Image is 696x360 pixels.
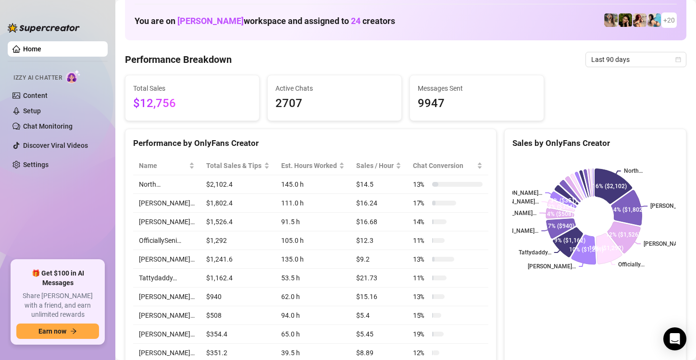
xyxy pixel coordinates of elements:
[66,70,81,84] img: AI Chatter
[133,269,200,288] td: Tattydaddy…
[350,306,407,325] td: $5.4
[133,213,200,231] td: [PERSON_NAME]…
[275,288,350,306] td: 62.0 h
[675,57,681,62] span: calendar
[23,142,88,149] a: Discover Viral Videos
[413,198,428,208] span: 17 %
[23,92,48,99] a: Content
[350,288,407,306] td: $15.16
[413,329,428,339] span: 19 %
[177,16,244,26] span: [PERSON_NAME]
[413,254,428,264] span: 13 %
[70,328,77,335] span: arrow-right
[413,291,428,302] span: 13 %
[275,231,350,250] td: 105.0 h
[125,53,232,66] h4: Performance Breakdown
[200,175,275,194] td: $2,102.4
[413,310,428,321] span: 15 %
[591,52,681,67] span: Last 90 days
[8,23,80,33] img: logo-BBDzfeDw.svg
[133,137,488,150] div: Performance by OnlyFans Creator
[528,263,576,270] text: [PERSON_NAME]…
[200,306,275,325] td: $508
[350,175,407,194] td: $14.5
[604,13,618,27] img: emilylou (@emilyylouu)
[275,175,350,194] td: 145.0 h
[135,16,395,26] h1: You are on workspace and assigned to creators
[38,327,66,335] span: Earn now
[206,160,261,171] span: Total Sales & Tips
[133,250,200,269] td: [PERSON_NAME]…
[13,73,62,83] span: Izzy AI Chatter
[16,324,99,339] button: Earn nowarrow-right
[200,231,275,250] td: $1,292
[200,194,275,213] td: $1,802.4
[413,235,428,246] span: 11 %
[491,228,539,234] text: [PERSON_NAME]…
[663,327,686,350] div: Open Intercom Messenger
[350,325,407,344] td: $5.45
[663,15,675,25] span: + 20
[275,194,350,213] td: 111.0 h
[350,213,407,231] td: $16.68
[619,13,632,27] img: playfuldimples (@playfuldimples)
[356,160,394,171] span: Sales / Hour
[133,325,200,344] td: [PERSON_NAME]…
[519,249,551,256] text: Tattydaddy…
[275,250,350,269] td: 135.0 h
[624,168,643,174] text: North…
[275,95,394,113] span: 2707
[23,45,41,53] a: Home
[351,16,360,26] span: 24
[133,83,251,94] span: Total Sales
[200,250,275,269] td: $1,241.6
[133,175,200,194] td: North…
[200,325,275,344] td: $354.4
[275,306,350,325] td: 94.0 h
[133,306,200,325] td: [PERSON_NAME]…
[133,95,251,113] span: $12,756
[619,261,645,268] text: Officially...
[494,190,542,196] text: [PERSON_NAME]…
[275,269,350,288] td: 53.5 h
[350,250,407,269] td: $9.2
[200,156,275,175] th: Total Sales & Tips
[200,213,275,231] td: $1,526.4
[407,156,488,175] th: Chat Conversion
[413,348,428,358] span: 12 %
[350,231,407,250] td: $12.3
[413,216,428,227] span: 14 %
[512,137,678,150] div: Sales by OnlyFans Creator
[139,160,187,171] span: Name
[23,161,49,168] a: Settings
[200,288,275,306] td: $940
[275,213,350,231] td: 91.5 h
[133,288,200,306] td: [PERSON_NAME]…
[23,122,73,130] a: Chat Monitoring
[418,95,536,113] span: 9947
[644,240,692,247] text: [PERSON_NAME]…
[491,198,539,205] text: [PERSON_NAME]…
[413,273,428,283] span: 11 %
[133,231,200,250] td: OfficiallySeni…
[133,194,200,213] td: [PERSON_NAME]…
[133,156,200,175] th: Name
[413,160,475,171] span: Chat Conversion
[647,13,661,27] img: North (@northnattvip)
[23,107,41,115] a: Setup
[489,210,537,216] text: [PERSON_NAME]…
[16,291,99,320] span: Share [PERSON_NAME] with a friend, and earn unlimited rewards
[275,83,394,94] span: Active Chats
[281,160,337,171] div: Est. Hours Worked
[16,269,99,288] span: 🎁 Get $100 in AI Messages
[200,269,275,288] td: $1,162.4
[413,179,428,190] span: 13 %
[275,325,350,344] td: 65.0 h
[350,269,407,288] td: $21.73
[350,156,407,175] th: Sales / Hour
[418,83,536,94] span: Messages Sent
[633,13,646,27] img: North (@northnattfree)
[350,194,407,213] td: $16.24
